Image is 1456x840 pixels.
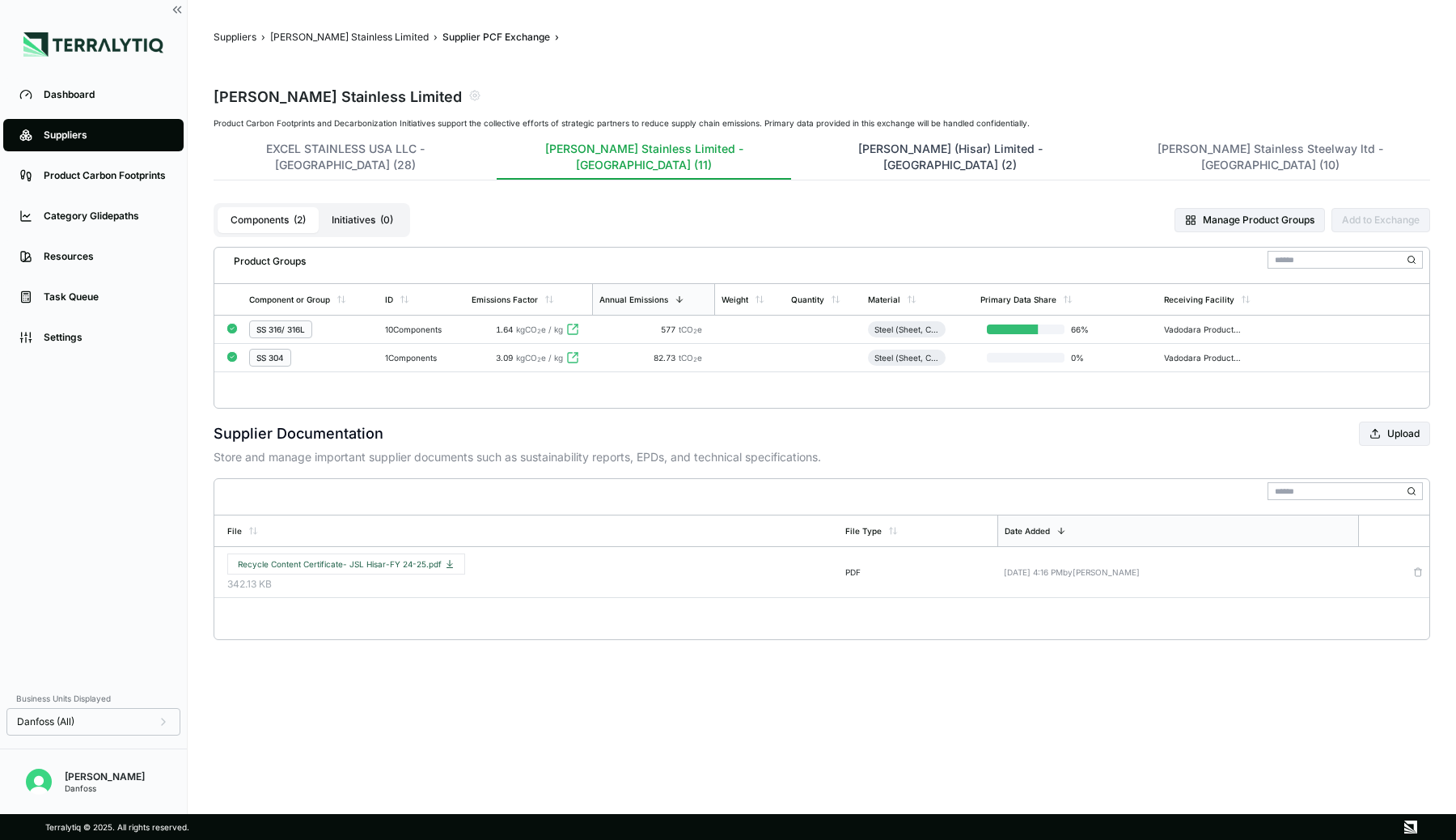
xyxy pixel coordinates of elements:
[44,291,167,303] div: Task Queue
[1064,325,1116,334] span: 66 %
[214,118,1430,128] div: Product Carbon Footprints and Decarbonization Initiatives support the collective efforts of strat...
[319,207,406,233] button: Initiatives(0)
[1175,208,1325,232] button: Manage Product Groups
[497,141,791,180] button: [PERSON_NAME] Stainless Limited - [GEOGRAPHIC_DATA] (11)
[516,325,563,334] span: kgCO e / kg
[221,248,306,268] div: Product Groups
[722,295,748,304] div: Weight
[537,328,541,335] sub: 2
[294,214,306,227] span: ( 2 )
[1164,295,1234,304] div: Receiving Facility
[868,295,900,304] div: Material
[385,353,458,363] div: 1 Components
[1005,526,1050,536] div: Date Added
[679,325,702,334] span: tCO e
[661,325,679,334] span: 577
[654,353,679,363] span: 82.73
[261,31,265,44] span: ›
[44,88,167,101] div: Dashboard
[6,689,180,708] div: Business Units Displayed
[442,31,550,44] button: Supplier PCF Exchange
[811,141,1090,180] button: [PERSON_NAME] (Hisar) Limited - [GEOGRAPHIC_DATA] (2)
[874,325,939,334] div: Steel (Sheet, Cold-Rolled)
[256,325,305,334] div: SS 316/ 316L
[839,547,998,598] td: PDF
[980,295,1056,304] div: Primary Data Share
[44,169,167,182] div: Product Carbon Footprints
[256,353,284,363] div: SS 304
[1164,353,1242,363] div: Vadodara Production
[17,715,74,728] span: Danfoss (All)
[214,84,462,107] div: [PERSON_NAME] Stainless Limited
[516,353,563,363] span: kgCO e / kg
[496,353,513,363] span: 3.09
[1004,567,1352,577] div: [DATE] 4:16 PM by [PERSON_NAME]
[1164,325,1242,334] div: Vadodara Production
[845,526,882,536] div: File Type
[214,422,383,445] h2: Supplier Documentation
[537,356,541,363] sub: 2
[791,295,824,304] div: Quantity
[238,559,455,569] span: Recycle Content Certificate- JSL Hisar-FY 24-25.pdf
[496,325,513,334] span: 1.64
[218,207,319,233] button: Components(2)
[214,141,477,180] button: EXCEL STAINLESS USA LLC - [GEOGRAPHIC_DATA] (28)
[227,578,832,591] span: 342.13 KB
[44,210,167,223] div: Category Glidepaths
[693,356,697,363] sub: 2
[44,331,167,344] div: Settings
[472,295,538,304] div: Emissions Factor
[385,325,458,334] div: 10 Components
[23,32,163,57] img: Logo
[249,295,330,304] div: Component or Group
[1359,422,1430,446] button: Upload
[1110,141,1430,180] button: [PERSON_NAME] Stainless Steelway ltd - [GEOGRAPHIC_DATA] (10)
[227,554,465,575] button: Recycle Content Certificate- JSL Hisar-FY 24-25.pdf
[44,250,167,263] div: Resources
[65,770,145,783] div: [PERSON_NAME]
[679,353,702,363] span: tCO e
[434,31,438,44] span: ›
[19,762,58,801] button: Open user button
[555,31,559,44] span: ›
[1064,353,1116,363] span: 0 %
[65,783,145,793] div: Danfoss
[380,214,393,227] span: ( 0 )
[385,295,393,304] div: ID
[214,449,1430,465] p: Store and manage important supplier documents such as sustainability reports, EPDs, and technical...
[214,31,256,44] button: Suppliers
[44,129,167,142] div: Suppliers
[270,31,429,44] button: [PERSON_NAME] Stainless Limited
[599,295,668,304] div: Annual Emissions
[874,353,939,363] div: Steel (Sheet, Cold-Rolled)
[693,328,697,335] sub: 2
[26,769,52,795] img: Nitin Shetty
[227,526,242,536] div: File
